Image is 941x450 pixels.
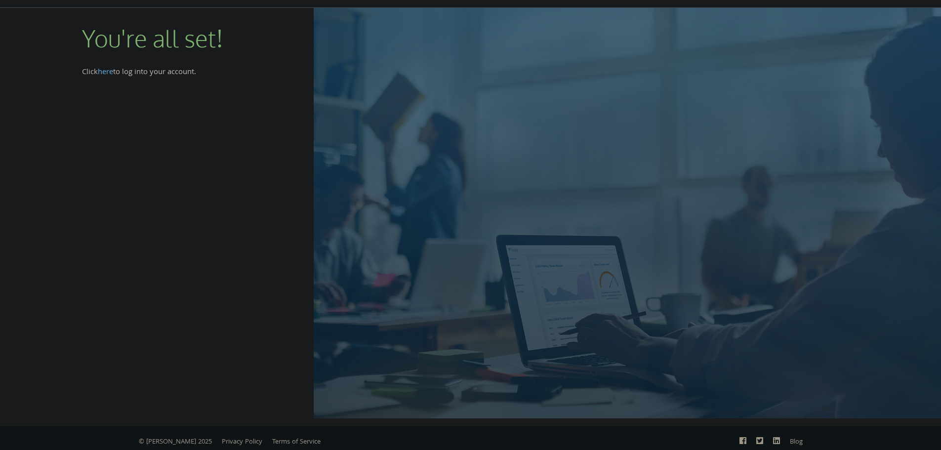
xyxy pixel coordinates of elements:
a: Terms of Service [272,437,321,448]
a: Privacy Policy [222,437,262,448]
span: © [PERSON_NAME] 2025 [139,437,212,448]
a: here [98,66,113,79]
a: Blog [790,437,803,448]
div: Click to log into your account. [82,67,231,80]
